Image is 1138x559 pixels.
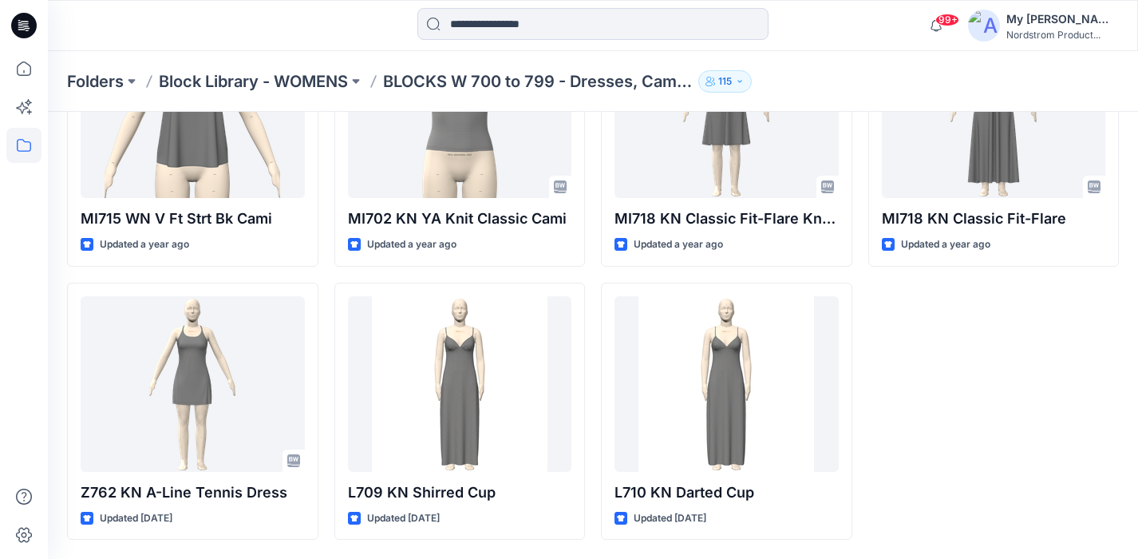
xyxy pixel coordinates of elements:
a: L709 KN Shirred Cup [348,296,572,472]
p: MI718 KN Classic Fit-Flare [882,208,1106,230]
p: Updated a year ago [367,236,456,253]
p: Updated a year ago [634,236,723,253]
div: Nordstrom Product... [1006,29,1118,41]
a: Block Library - WOMENS [159,70,348,93]
a: Folders [67,70,124,93]
img: avatar [968,10,1000,42]
span: 99+ [935,14,959,26]
p: Updated a year ago [100,236,189,253]
p: MI718 KN Classic Fit-Flare Knee Length [614,208,839,230]
p: MI715 WN V Ft Strt Bk Cami [81,208,305,230]
p: BLOCKS W 700 to 799 - Dresses, Cami's, Gowns, Chemise [383,70,692,93]
p: MI702 KN YA Knit Classic Cami [348,208,572,230]
p: L710 KN Darted Cup [614,482,839,504]
p: Updated [DATE] [634,510,706,527]
p: Z762 KN A-Line Tennis Dress [81,482,305,504]
p: Updated a year ago [901,236,990,253]
p: Updated [DATE] [367,510,440,527]
p: Updated [DATE] [100,510,172,527]
p: L709 KN Shirred Cup [348,482,572,504]
a: L710 KN Darted Cup [614,296,839,472]
button: 115 [698,70,752,93]
a: Z762 KN A-Line Tennis Dress [81,296,305,472]
p: 115 [718,73,732,90]
div: My [PERSON_NAME] [1006,10,1118,29]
